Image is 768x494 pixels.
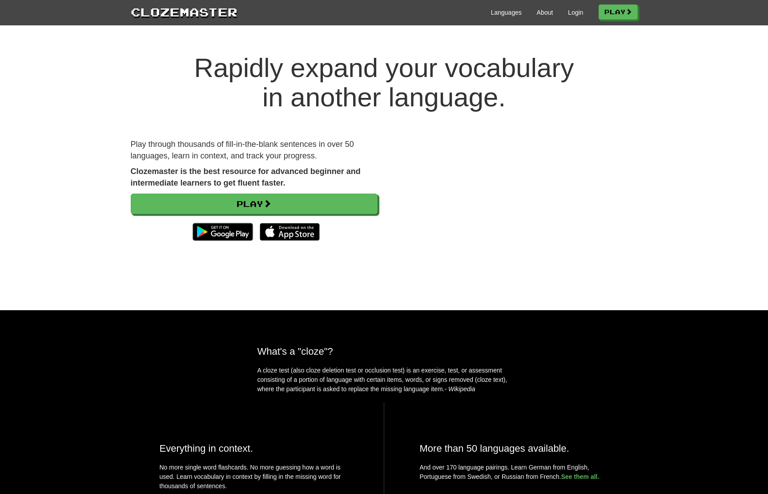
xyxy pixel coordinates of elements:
img: Download_on_the_App_Store_Badge_US-UK_135x40-25178aeef6eb6b83b96f5f2d004eda3bffbb37122de64afbaef7... [260,223,320,241]
a: See them all. [561,473,599,480]
strong: Clozemaster is the best resource for advanced beginner and intermediate learners to get fluent fa... [131,167,361,187]
a: Clozemaster [131,4,237,20]
a: Play [131,194,378,214]
a: About [537,8,553,17]
a: Login [568,8,583,17]
h2: Everything in context. [160,443,348,454]
a: Play [599,4,638,20]
h2: What's a "cloze"? [257,346,511,357]
img: Get it on Google Play [188,219,257,245]
p: A cloze test (also cloze deletion test or occlusion test) is an exercise, test, or assessment con... [257,366,511,394]
em: - Wikipedia [445,385,475,393]
p: Play through thousands of fill-in-the-blank sentences in over 50 languages, learn in context, and... [131,139,378,162]
p: And over 170 language pairings. Learn German from English, Portuguese from Swedish, or Russian fr... [420,463,609,482]
a: Languages [491,8,522,17]
h2: More than 50 languages available. [420,443,609,454]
